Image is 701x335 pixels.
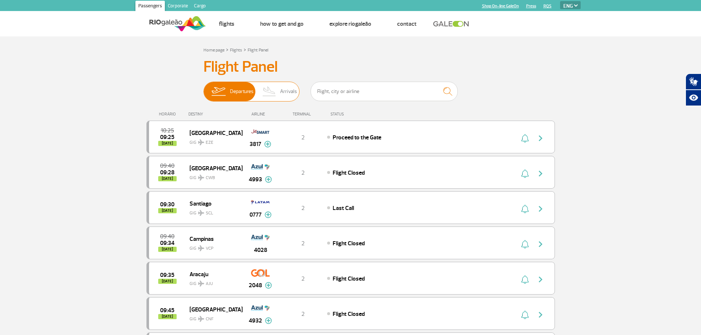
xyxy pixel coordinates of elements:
[482,4,519,8] a: Shop On-line GaleOn
[301,240,305,247] span: 2
[207,82,230,101] img: slider-embarque
[249,281,262,290] span: 2048
[686,74,701,106] div: Plugin de acessibilidade da Hand Talk.
[536,240,545,249] img: seta-direita-painel-voo.svg
[521,169,529,178] img: sino-painel-voo.svg
[190,241,237,252] span: GIG
[686,90,701,106] button: Abrir recursos assistivos.
[190,304,237,314] span: [GEOGRAPHIC_DATA]
[158,208,177,213] span: [DATE]
[198,210,204,216] img: destiny_airplane.svg
[206,210,213,217] span: SCL
[165,1,191,13] a: Corporate
[686,74,701,90] button: Abrir tradutor de língua de sinais.
[333,240,365,247] span: Flight Closed
[206,281,213,287] span: AJU
[521,310,529,319] img: sino-painel-voo.svg
[333,169,365,177] span: Flight Closed
[190,234,237,243] span: Campinas
[536,275,545,284] img: seta-direita-painel-voo.svg
[188,112,242,117] div: DESTINY
[329,20,371,28] a: Explore RIOgaleão
[242,112,279,117] div: AIRLINE
[301,310,305,318] span: 2
[248,47,268,53] a: Flight Panel
[279,112,327,117] div: TERMINAL
[230,82,254,101] span: Departures
[521,134,529,143] img: sino-painel-voo.svg
[158,279,177,284] span: [DATE]
[301,169,305,177] span: 2
[521,275,529,284] img: sino-painel-voo.svg
[544,4,552,8] a: RQS
[198,139,204,145] img: destiny_airplane.svg
[190,128,237,138] span: [GEOGRAPHIC_DATA]
[397,20,417,28] a: Contact
[333,275,365,282] span: Flight Closed
[160,202,174,207] span: 2025-09-28 09:30:00
[190,135,237,146] span: GIG
[249,316,262,325] span: 4932
[206,139,213,146] span: EZE
[160,163,174,168] span: 2025-09-28 09:40:00
[521,240,529,249] img: sino-painel-voo.svg
[280,82,297,101] span: Arrivals
[265,317,272,324] img: mais-info-painel-voo.svg
[160,308,174,313] span: 2025-09-28 09:45:00
[259,82,280,101] img: slider-desembarque
[190,312,237,322] span: GIG
[135,1,165,13] a: Passengers
[526,4,536,8] a: Press
[230,47,242,53] a: Flights
[158,247,177,252] span: [DATE]
[301,134,305,141] span: 2
[160,240,174,246] span: 2025-09-28 09:34:07
[327,112,387,117] div: STATUS
[206,245,213,252] span: VCP
[333,134,381,141] span: Proceed to the Gate
[536,134,545,143] img: seta-direita-painel-voo.svg
[264,141,271,147] img: mais-info-painel-voo.svg
[265,282,272,289] img: mais-info-painel-voo.svg
[190,199,237,208] span: Santiago
[190,277,237,287] span: GIG
[198,245,204,251] img: destiny_airplane.svg
[265,176,272,183] img: mais-info-painel-voo.svg
[249,210,262,219] span: 0777
[254,246,267,254] span: 4028
[203,47,224,53] a: Home page
[198,175,204,181] img: destiny_airplane.svg
[311,82,458,101] input: Flight, city or airline
[191,1,209,13] a: Cargo
[203,58,498,76] h3: Flight Panel
[158,141,177,146] span: [DATE]
[190,269,237,279] span: Aracaju
[158,314,177,319] span: [DATE]
[249,175,262,184] span: 4993
[333,310,365,318] span: Flight Closed
[219,20,234,28] a: Flights
[260,20,304,28] a: How to get and go
[198,316,204,322] img: destiny_airplane.svg
[206,175,215,181] span: CWB
[333,204,354,212] span: Last Call
[244,45,246,54] a: >
[161,128,174,133] span: 2025-09-28 10:25:00
[149,112,189,117] div: HORÁRIO
[536,169,545,178] img: seta-direita-painel-voo.svg
[265,211,272,218] img: mais-info-painel-voo.svg
[190,171,237,181] span: GIG
[160,170,174,175] span: 2025-09-28 09:28:26
[301,204,305,212] span: 2
[521,204,529,213] img: sino-painel-voo.svg
[536,204,545,213] img: seta-direita-painel-voo.svg
[536,310,545,319] img: seta-direita-painel-voo.svg
[190,206,237,217] span: GIG
[249,140,261,149] span: 3817
[160,135,174,140] span: 2025-09-28 09:25:33
[160,234,174,239] span: 2025-09-28 09:40:00
[158,176,177,181] span: [DATE]
[198,281,204,286] img: destiny_airplane.svg
[160,272,174,278] span: 2025-09-28 09:35:00
[301,275,305,282] span: 2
